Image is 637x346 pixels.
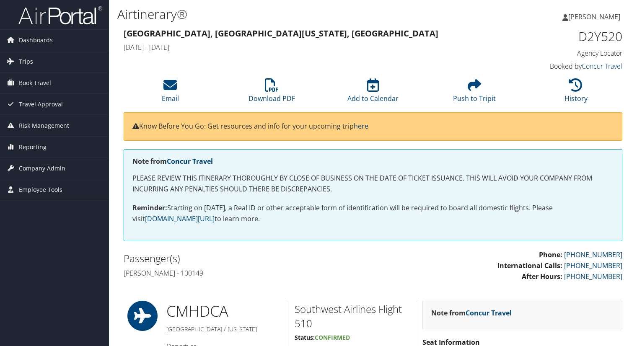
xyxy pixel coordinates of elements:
[19,137,47,158] span: Reporting
[466,308,512,318] a: Concur Travel
[162,83,179,103] a: Email
[507,28,622,45] h1: D2Y520
[582,62,622,71] a: Concur Travel
[315,333,350,341] span: Confirmed
[568,12,620,21] span: [PERSON_NAME]
[124,43,495,52] h4: [DATE] - [DATE]
[453,83,496,103] a: Push to Tripit
[19,179,62,200] span: Employee Tools
[249,83,295,103] a: Download PDF
[166,325,282,333] h5: [GEOGRAPHIC_DATA] / [US_STATE]
[132,157,213,166] strong: Note from
[19,115,69,136] span: Risk Management
[132,203,614,224] p: Starting on [DATE], a Real ID or other acceptable form of identification will be required to boar...
[564,250,622,259] a: [PHONE_NUMBER]
[562,4,629,29] a: [PERSON_NAME]
[431,308,512,318] strong: Note from
[19,72,51,93] span: Book Travel
[145,214,215,223] a: [DOMAIN_NAME][URL]
[19,94,63,115] span: Travel Approval
[522,272,562,281] strong: After Hours:
[347,83,399,103] a: Add to Calendar
[132,173,614,194] p: PLEASE REVIEW THIS ITINERARY THOROUGHLY BY CLOSE OF BUSINESS ON THE DATE OF TICKET ISSUANCE. THIS...
[132,121,614,132] p: Know Before You Go: Get resources and info for your upcoming trip
[497,261,562,270] strong: International Calls:
[564,83,588,103] a: History
[132,203,167,212] strong: Reminder:
[124,269,367,278] h4: [PERSON_NAME] - 100149
[564,261,622,270] a: [PHONE_NUMBER]
[295,302,409,330] h2: Southwest Airlines Flight 510
[124,28,438,39] strong: [GEOGRAPHIC_DATA], [GEOGRAPHIC_DATA] [US_STATE], [GEOGRAPHIC_DATA]
[354,121,368,131] a: here
[539,250,562,259] strong: Phone:
[166,301,282,322] h1: CMH DCA
[117,5,458,23] h1: Airtinerary®
[124,251,367,266] h2: Passenger(s)
[564,272,622,281] a: [PHONE_NUMBER]
[19,30,53,51] span: Dashboards
[19,158,65,179] span: Company Admin
[507,62,622,71] h4: Booked by
[19,51,33,72] span: Trips
[507,49,622,58] h4: Agency Locator
[295,333,315,341] strong: Status:
[18,5,102,25] img: airportal-logo.png
[167,157,213,166] a: Concur Travel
